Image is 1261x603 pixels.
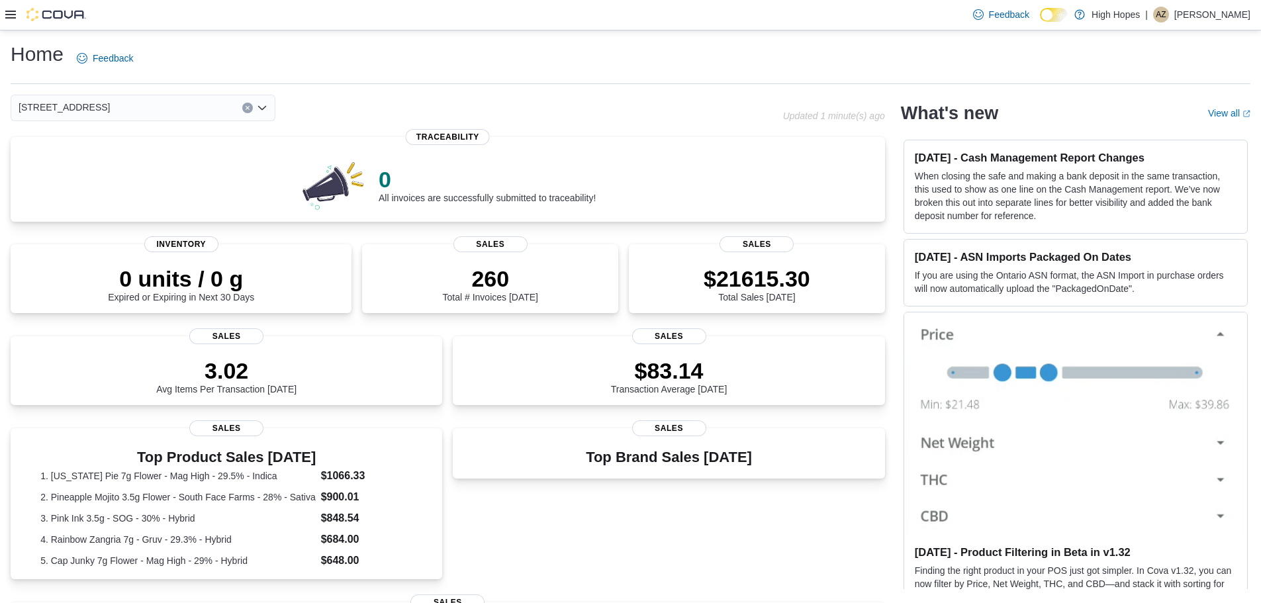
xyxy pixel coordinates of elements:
[1174,7,1250,23] p: [PERSON_NAME]
[321,489,413,505] dd: $900.01
[19,99,110,115] span: [STREET_ADDRESS]
[611,357,727,384] p: $83.14
[257,103,267,113] button: Open list of options
[108,265,254,292] p: 0 units / 0 g
[299,158,368,211] img: 0
[1092,7,1140,23] p: High Hopes
[108,265,254,302] div: Expired or Expiring in Next 30 Days
[406,129,490,145] span: Traceability
[968,1,1035,28] a: Feedback
[156,357,297,394] div: Avg Items Per Transaction [DATE]
[189,420,263,436] span: Sales
[915,545,1237,559] h3: [DATE] - Product Filtering in Beta in v1.32
[321,553,413,569] dd: $648.00
[453,236,528,252] span: Sales
[1242,110,1250,118] svg: External link
[40,512,316,525] dt: 3. Pink Ink 3.5g - SOG - 30% - Hybrid
[189,328,263,344] span: Sales
[915,269,1237,295] p: If you are using the Ontario ASN format, the ASN Import in purchase orders will now automatically...
[242,103,253,113] button: Clear input
[1040,22,1041,23] span: Dark Mode
[704,265,810,292] p: $21615.30
[443,265,538,302] div: Total # Invoices [DATE]
[26,8,86,21] img: Cova
[720,236,794,252] span: Sales
[379,166,596,203] div: All invoices are successfully submitted to traceability!
[321,468,413,484] dd: $1066.33
[915,169,1237,222] p: When closing the safe and making a bank deposit in the same transaction, this used to show as one...
[40,469,316,483] dt: 1. [US_STATE] Pie 7g Flower - Mag High - 29.5% - Indica
[1153,7,1169,23] div: Anthony Zadrozny
[901,103,998,124] h2: What's new
[40,449,412,465] h3: Top Product Sales [DATE]
[1145,7,1148,23] p: |
[915,151,1237,164] h3: [DATE] - Cash Management Report Changes
[11,41,64,68] h1: Home
[40,490,316,504] dt: 2. Pineapple Mojito 3.5g Flower - South Face Farms - 28% - Sativa
[93,52,133,65] span: Feedback
[989,8,1029,21] span: Feedback
[704,265,810,302] div: Total Sales [DATE]
[40,554,316,567] dt: 5. Cap Junky 7g Flower - Mag High - 29% - Hybrid
[1040,8,1068,22] input: Dark Mode
[156,357,297,384] p: 3.02
[632,420,706,436] span: Sales
[586,449,752,465] h3: Top Brand Sales [DATE]
[144,236,218,252] span: Inventory
[1156,7,1166,23] span: AZ
[321,510,413,526] dd: $848.54
[632,328,706,344] span: Sales
[783,111,885,121] p: Updated 1 minute(s) ago
[40,533,316,546] dt: 4. Rainbow Zangria 7g - Gruv - 29.3% - Hybrid
[379,166,596,193] p: 0
[1208,108,1250,118] a: View allExternal link
[321,532,413,547] dd: $684.00
[443,265,538,292] p: 260
[611,357,727,394] div: Transaction Average [DATE]
[71,45,138,71] a: Feedback
[915,250,1237,263] h3: [DATE] - ASN Imports Packaged On Dates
